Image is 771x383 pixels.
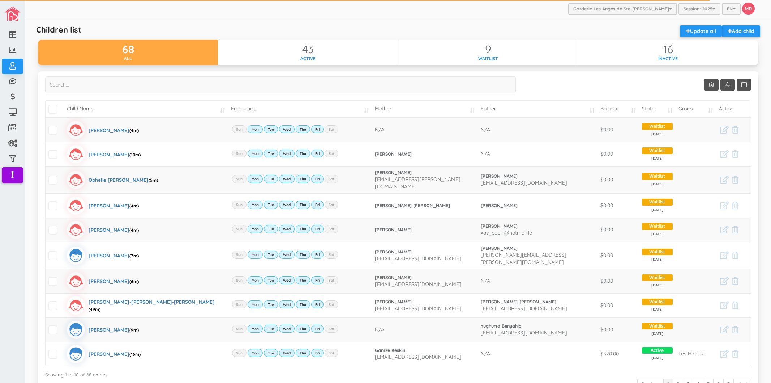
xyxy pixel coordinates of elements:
span: (16m) [129,352,141,357]
img: girlicon.svg [67,145,85,163]
label: Sun [232,349,247,357]
img: image [4,7,21,21]
div: [PERSON_NAME] [89,247,139,265]
div: Waitlist [398,55,578,62]
td: $0.00 [597,317,639,342]
span: [DATE] [642,331,673,336]
label: Tue [264,150,278,157]
label: Sat [325,175,338,183]
td: N/A [372,118,478,142]
div: 68 [38,43,218,55]
a: Yughurta Benyahia [481,323,595,329]
span: Waitlist [642,173,673,180]
label: Mon [248,300,263,308]
td: Action [716,101,751,118]
label: Mon [248,325,263,333]
img: girlicon.svg [67,121,85,139]
label: Thu [296,225,310,233]
a: [PERSON_NAME] [375,299,475,305]
a: [PERSON_NAME](4m) [67,197,139,215]
label: Sat [325,201,338,209]
label: Fri [311,175,324,183]
label: Sat [325,276,338,284]
a: [PERSON_NAME](6m) [67,272,139,290]
label: Wed [279,175,295,183]
label: Thu [296,276,310,284]
label: Fri [311,300,324,308]
label: Thu [296,251,310,258]
iframe: chat widget [741,354,764,376]
label: Sun [232,325,247,333]
td: $520.00 [597,342,639,366]
div: Active [218,55,398,62]
td: Group: activate to sort column ascending [676,101,716,118]
span: [DATE] [642,355,673,361]
td: N/A [372,317,478,342]
div: All [38,55,218,62]
label: Sat [325,251,338,258]
a: [PERSON_NAME] [481,223,595,230]
img: girlicon.svg [67,197,85,215]
span: [EMAIL_ADDRESS][DOMAIN_NAME] [481,305,567,312]
td: $0.00 [597,193,639,218]
h5: Children list [36,25,81,34]
div: [PERSON_NAME] [89,221,139,239]
label: Sun [232,201,247,209]
td: Father: activate to sort column ascending [478,101,597,118]
div: [PERSON_NAME] [89,321,139,339]
label: Sun [232,175,247,183]
span: (4m) [129,128,139,133]
label: Tue [264,201,278,209]
span: [EMAIL_ADDRESS][DOMAIN_NAME] [375,354,461,360]
span: [DATE] [642,307,673,312]
span: [DATE] [642,257,673,262]
span: (5m) [149,177,158,183]
label: Wed [279,150,295,157]
input: Search... [45,76,516,93]
label: Sat [325,349,338,357]
a: [PERSON_NAME](10m) [67,145,141,163]
a: [PERSON_NAME](16m) [67,345,141,363]
span: (4m) [129,203,139,209]
label: Mon [248,125,263,133]
div: [PERSON_NAME] [89,345,141,363]
td: N/A [478,269,597,293]
span: Active [642,347,673,354]
label: Tue [264,125,278,133]
label: Sun [232,225,247,233]
label: Fri [311,125,324,133]
a: [PERSON_NAME]-[PERSON_NAME]-[PERSON_NAME](49m) [67,296,225,315]
div: 43 [218,43,398,55]
label: Thu [296,325,310,333]
img: girlicon.svg [67,272,85,290]
label: Fri [311,150,324,157]
img: girlicon.svg [67,171,85,189]
a: [PERSON_NAME] [375,151,475,157]
span: [DATE] [642,207,673,212]
a: [PERSON_NAME] [375,227,475,233]
a: [PERSON_NAME](4m) [67,121,139,139]
img: girlicon.svg [67,296,85,315]
span: (6m) [129,279,139,284]
label: Wed [279,325,295,333]
label: Tue [264,175,278,183]
label: Tue [264,276,278,284]
label: Fri [311,251,324,258]
label: Tue [264,349,278,357]
label: Fri [311,225,324,233]
label: Wed [279,349,295,357]
td: $0.00 [597,218,639,242]
td: $0.00 [597,242,639,269]
label: Thu [296,150,310,157]
div: 9 [398,43,578,55]
td: Balance: activate to sort column ascending [597,101,639,118]
label: Wed [279,300,295,308]
img: boyicon.svg [67,345,85,363]
label: Wed [279,251,295,258]
td: N/A [478,342,597,366]
span: [DATE] [642,132,673,137]
div: [PERSON_NAME] [89,145,141,163]
div: [PERSON_NAME] [89,197,139,215]
span: [DATE] [642,232,673,237]
span: Waitlist [642,123,673,130]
